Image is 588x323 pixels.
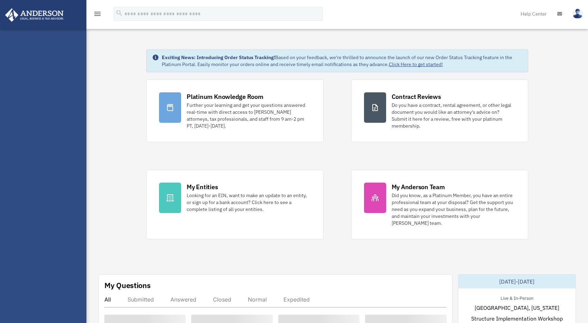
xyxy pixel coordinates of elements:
[495,294,539,301] div: Live & In-Person
[115,9,123,17] i: search
[248,296,267,303] div: Normal
[392,183,445,191] div: My Anderson Team
[93,10,102,18] i: menu
[104,280,151,290] div: My Questions
[162,54,522,68] div: Based on your feedback, we're thrilled to announce the launch of our new Order Status Tracking fe...
[187,192,310,213] div: Looking for an EIN, want to make an update to an entity, or sign up for a bank account? Click her...
[475,304,559,312] span: [GEOGRAPHIC_DATA], [US_STATE]
[146,170,323,239] a: My Entities Looking for an EIN, want to make an update to an entity, or sign up for a bank accoun...
[187,183,218,191] div: My Entities
[389,61,443,67] a: Click Here to get started!
[572,9,583,19] img: User Pic
[458,275,576,288] div: [DATE]-[DATE]
[187,92,263,101] div: Platinum Knowledge Room
[93,12,102,18] a: menu
[392,92,441,101] div: Contract Reviews
[162,54,275,61] strong: Exciting News: Introducing Order Status Tracking!
[128,296,154,303] div: Submitted
[170,296,196,303] div: Answered
[104,296,111,303] div: All
[3,8,66,22] img: Anderson Advisors Platinum Portal
[392,102,515,129] div: Do you have a contract, rental agreement, or other legal document you would like an attorney's ad...
[392,192,515,227] div: Did you know, as a Platinum Member, you have an entire professional team at your disposal? Get th...
[146,80,323,142] a: Platinum Knowledge Room Further your learning and get your questions answered real-time with dire...
[471,314,563,323] span: Structure Implementation Workshop
[213,296,231,303] div: Closed
[351,80,528,142] a: Contract Reviews Do you have a contract, rental agreement, or other legal document you would like...
[283,296,310,303] div: Expedited
[351,170,528,239] a: My Anderson Team Did you know, as a Platinum Member, you have an entire professional team at your...
[187,102,310,129] div: Further your learning and get your questions answered real-time with direct access to [PERSON_NAM...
